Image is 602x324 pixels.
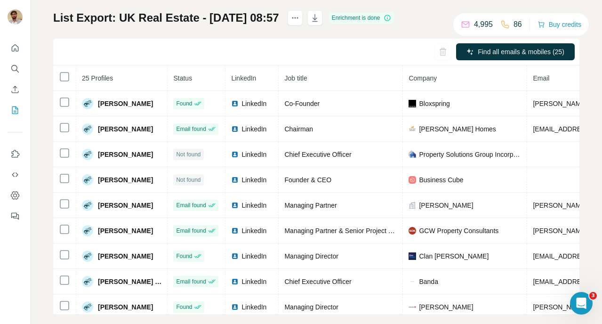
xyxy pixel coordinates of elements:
span: Co-Founder [284,100,320,107]
span: Email found [176,227,206,235]
span: [PERSON_NAME] [98,226,153,235]
span: [PERSON_NAME] [419,302,473,312]
img: company-logo [409,278,416,285]
button: Find all emails & mobiles (25) [456,43,575,60]
span: Chief Executive Officer [284,151,351,158]
span: Managing Director [284,303,338,311]
span: [PERSON_NAME] [98,201,153,210]
span: Chairman [284,125,313,133]
button: Quick start [8,40,23,57]
span: Found [176,99,192,108]
span: Bloxspring [419,99,449,108]
div: Enrichment is done [329,12,394,24]
span: Find all emails & mobiles (25) [478,47,564,57]
span: Found [176,303,192,311]
span: Managing Partner & Senior Project Leader [284,227,409,235]
img: company-logo [409,150,416,158]
span: LinkedIn [241,124,266,134]
img: Avatar [82,276,93,287]
span: Found [176,252,192,260]
img: company-logo [409,252,416,260]
img: Avatar [82,123,93,135]
span: Business Cube [419,175,463,185]
span: Founder & CEO [284,176,331,184]
span: [PERSON_NAME] [98,175,153,185]
img: LinkedIn logo [231,100,239,107]
button: My lists [8,102,23,119]
span: Not found [176,150,201,159]
span: [PERSON_NAME] Homes [419,124,496,134]
p: 86 [514,19,522,30]
button: Enrich CSV [8,81,23,98]
span: LinkedIn [241,99,266,108]
img: LinkedIn logo [231,151,239,158]
span: LinkedIn [241,201,266,210]
img: company-logo [409,176,416,184]
span: LinkedIn [241,175,266,185]
span: Chief Executive Officer [284,278,351,285]
img: Avatar [8,9,23,24]
iframe: Intercom live chat [570,292,593,315]
button: Buy credits [538,18,581,31]
img: company-logo [409,227,416,235]
span: [PERSON_NAME] [98,150,153,159]
img: Avatar [82,251,93,262]
span: Company [409,74,437,82]
span: 25 Profiles [82,74,113,82]
img: Avatar [82,200,93,211]
span: LinkedIn [241,302,266,312]
span: Status [173,74,192,82]
span: [PERSON_NAME] [98,124,153,134]
span: LinkedIn [241,251,266,261]
img: Avatar [82,174,93,186]
button: actions [288,10,303,25]
img: Avatar [82,301,93,313]
span: GCW Property Consultants [419,226,498,235]
img: company-logo [409,100,416,107]
img: LinkedIn logo [231,176,239,184]
span: Email found [176,277,206,286]
span: Email [533,74,549,82]
button: Dashboard [8,187,23,204]
button: Search [8,60,23,77]
img: LinkedIn logo [231,227,239,235]
span: LinkedIn [241,150,266,159]
span: [PERSON_NAME] [419,201,473,210]
img: Avatar [82,225,93,236]
span: LinkedIn [241,226,266,235]
img: LinkedIn logo [231,278,239,285]
span: 3 [589,292,597,300]
h1: List Export: UK Real Estate - [DATE] 08:57 [53,10,279,25]
img: Avatar [82,98,93,109]
span: Property Solutions Group Incorporating Southey [419,150,521,159]
span: [PERSON_NAME] Mozzi [98,277,161,286]
img: Avatar [82,149,93,160]
span: Not found [176,176,201,184]
span: Email found [176,125,206,133]
img: LinkedIn logo [231,202,239,209]
span: [PERSON_NAME] [98,302,153,312]
button: Use Surfe on LinkedIn [8,146,23,162]
button: Feedback [8,208,23,225]
img: LinkedIn logo [231,303,239,311]
button: Use Surfe API [8,166,23,183]
img: LinkedIn logo [231,252,239,260]
span: Managing Partner [284,202,337,209]
img: company-logo [409,125,416,133]
span: Banda [419,277,438,286]
img: company-logo [409,303,416,311]
img: LinkedIn logo [231,125,239,133]
span: [PERSON_NAME] [98,99,153,108]
p: 4,995 [474,19,493,30]
span: Clan [PERSON_NAME] [419,251,489,261]
span: LinkedIn [241,277,266,286]
span: Email found [176,201,206,210]
span: Managing Director [284,252,338,260]
span: Job title [284,74,307,82]
span: [PERSON_NAME] [98,251,153,261]
span: LinkedIn [231,74,256,82]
